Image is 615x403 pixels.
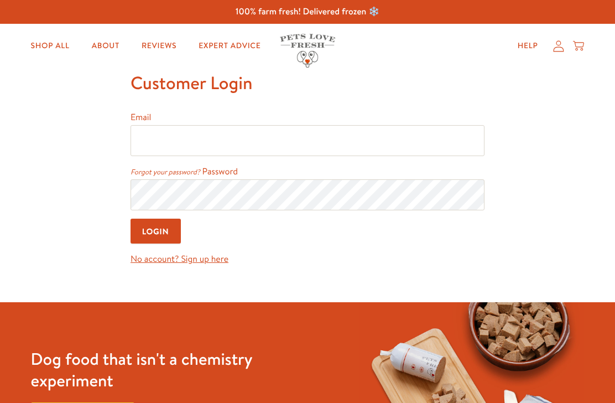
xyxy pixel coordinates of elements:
[131,111,151,123] label: Email
[131,68,484,98] h1: Customer Login
[83,35,128,57] a: About
[280,34,335,68] img: Pets Love Fresh
[509,35,547,57] a: Help
[131,167,200,177] a: Forgot your password?
[131,219,181,244] input: Login
[131,253,228,265] a: No account? Sign up here
[202,166,238,178] label: Password
[190,35,269,57] a: Expert Advice
[31,348,257,391] h3: Dog food that isn't a chemistry experiment
[133,35,185,57] a: Reviews
[22,35,79,57] a: Shop All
